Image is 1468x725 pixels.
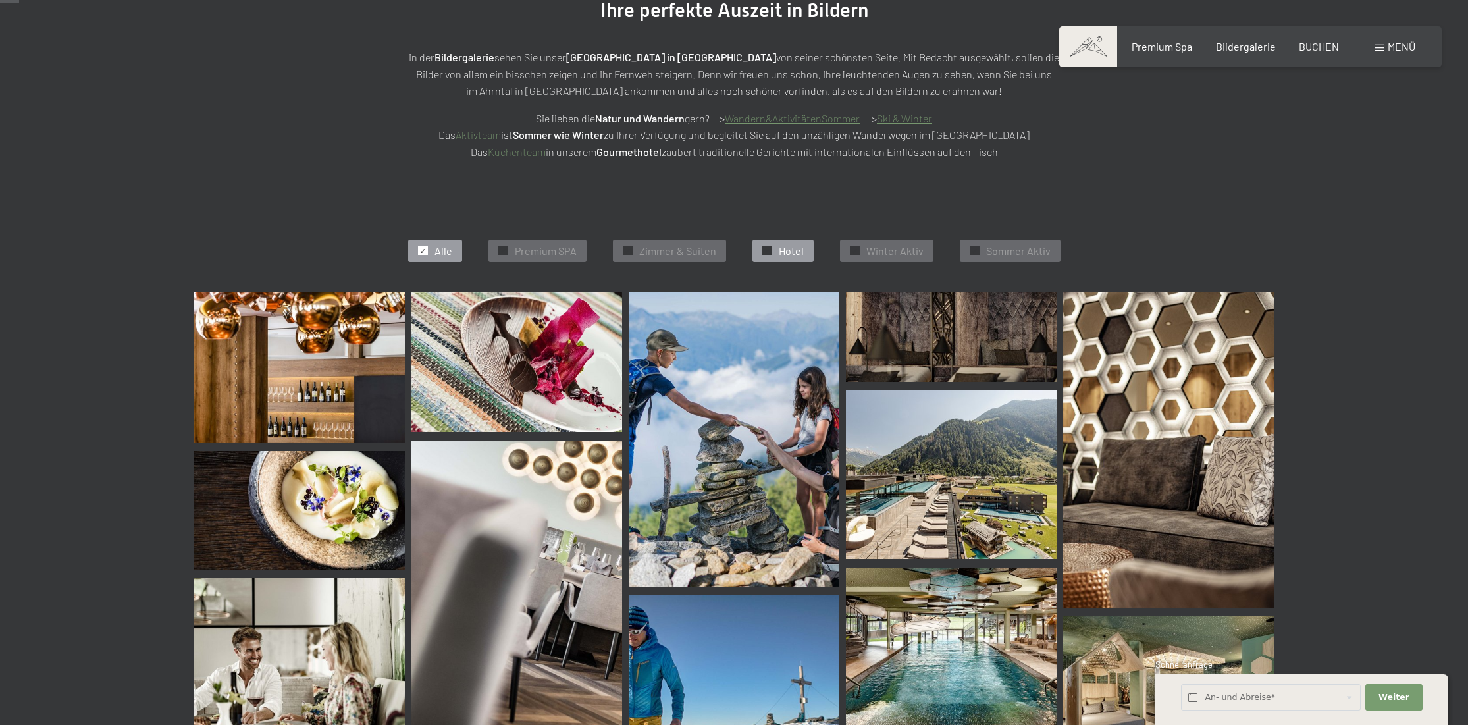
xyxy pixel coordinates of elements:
a: Premium Spa [1132,40,1192,53]
img: Infinity Pools - Saunen - Sky Bar [846,390,1057,559]
span: ✓ [852,246,857,255]
span: Premium SPA [515,244,577,258]
span: ✓ [420,246,425,255]
span: Zimmer & Suiten [639,244,716,258]
a: Wandern&AktivitätenSommer [725,112,860,124]
img: Bildergalerie [194,451,405,570]
img: Ruheräume - Chill Lounge - Wellnesshotel - Ahrntal - Schwarzenstein [846,292,1057,382]
span: Hotel [779,244,804,258]
span: ✓ [972,246,977,255]
img: Bildergalerie [629,292,839,587]
strong: Natur und Wandern [595,112,685,124]
span: Schnellanfrage [1155,659,1213,670]
span: Weiter [1378,691,1409,703]
p: Sie lieben die gern? --> ---> Das ist zu Ihrer Verfügung und begleitet Sie auf den unzähligen Wan... [405,110,1063,161]
img: Bildergalerie [411,292,622,432]
span: Menü [1388,40,1415,53]
a: Bildergalerie [1216,40,1276,53]
span: ✓ [625,246,630,255]
span: ✓ [500,246,506,255]
span: Sommer Aktiv [986,244,1051,258]
a: BUCHEN [1299,40,1339,53]
button: Weiter [1365,684,1422,711]
p: In der sehen Sie unser von seiner schönsten Seite. Mit Bedacht ausgewählt, sollen die Bilder von ... [405,49,1063,99]
img: Bildergalerie [194,292,405,443]
a: Wellnesshotels - Urlaub - Sky Pool - Infinity Pool - Genießen [846,390,1057,559]
img: Bildergalerie [1063,292,1274,608]
strong: [GEOGRAPHIC_DATA] in [GEOGRAPHIC_DATA] [566,51,776,63]
span: ✓ [764,246,770,255]
span: Alle [434,244,452,258]
strong: Gourmethotel [596,146,662,158]
strong: Sommer wie Winter [513,128,604,141]
a: Aktivteam [456,128,501,141]
a: Küchenteam [488,146,546,158]
strong: Bildergalerie [434,51,494,63]
span: Winter Aktiv [866,244,924,258]
a: Ski & Winter [877,112,932,124]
